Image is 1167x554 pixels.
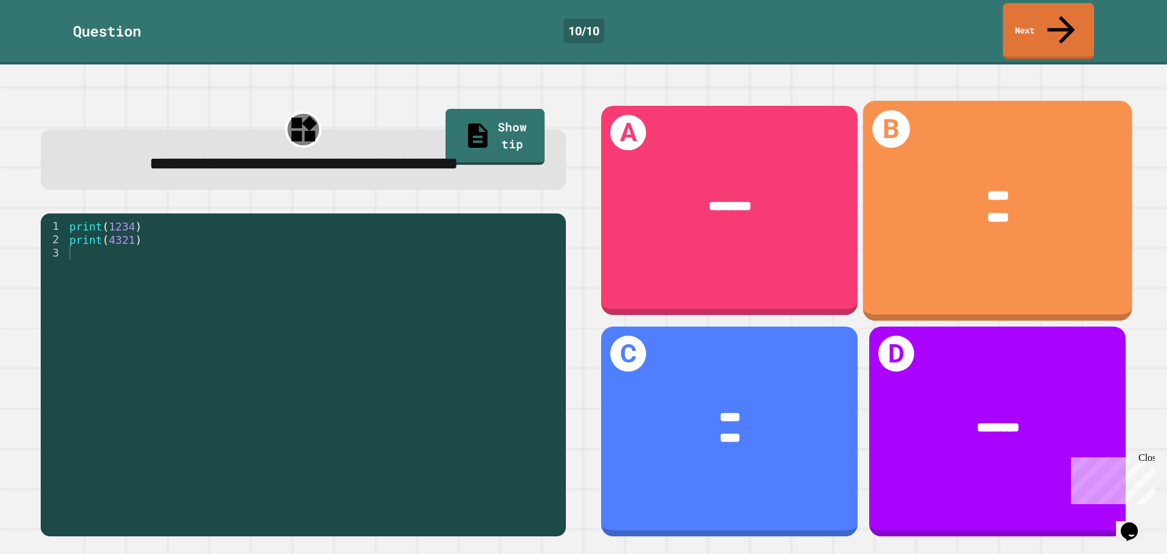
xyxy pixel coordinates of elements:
div: 2 [41,233,67,246]
div: Question [73,20,141,42]
h1: B [873,110,911,148]
h1: C [610,336,646,372]
div: Chat with us now!Close [5,5,84,77]
iframe: chat widget [1116,505,1155,542]
h1: D [878,336,914,372]
a: Next [1003,3,1094,59]
h1: A [610,115,646,151]
div: 1 [41,220,67,233]
div: 3 [41,246,67,260]
a: Show tip [446,109,545,165]
div: 10 / 10 [563,19,604,43]
iframe: chat widget [1066,452,1155,504]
